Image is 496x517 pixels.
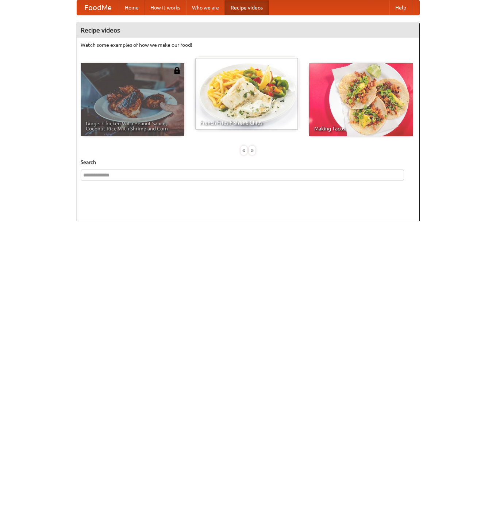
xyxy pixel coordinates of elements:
[200,120,293,125] span: French Fries Fish and Chips
[81,41,416,49] p: Watch some examples of how we make our food!
[145,0,186,15] a: How it works
[77,23,419,38] h4: Recipe videos
[173,67,181,74] img: 483408.png
[309,63,413,136] a: Making Tacos
[119,0,145,15] a: Home
[241,146,247,155] div: «
[314,126,408,131] span: Making Tacos
[186,0,225,15] a: Who we are
[249,146,255,155] div: »
[77,0,119,15] a: FoodMe
[389,0,412,15] a: Help
[81,159,416,166] h5: Search
[225,0,269,15] a: Recipe videos
[195,57,299,130] a: French Fries Fish and Chips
